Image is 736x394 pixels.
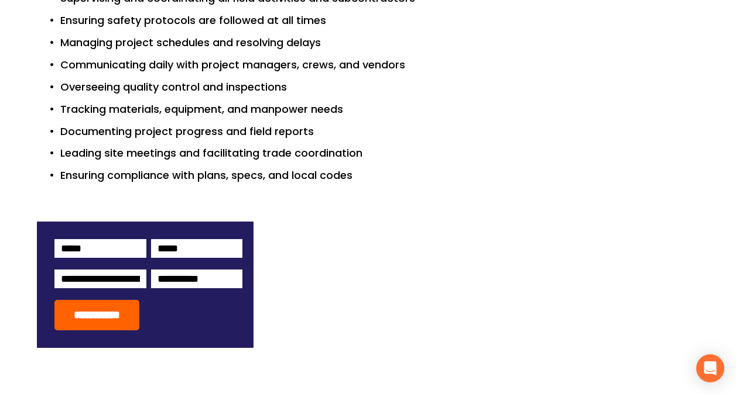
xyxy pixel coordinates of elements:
p: Tracking materials, equipment, and manpower needs [60,101,699,118]
p: Managing project schedules and resolving delays [60,34,699,51]
p: Overseeing quality control and inspections [60,79,699,96]
p: Documenting project progress and field reports [60,123,699,140]
p: Ensuring compliance with plans, specs, and local codes [60,167,699,184]
div: Open Intercom Messenger [696,354,724,382]
p: Leading site meetings and facilitating trade coordination [60,145,699,162]
p: Communicating daily with project managers, crews, and vendors [60,57,699,74]
p: Ensuring safety protocols are followed at all times [60,12,699,29]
